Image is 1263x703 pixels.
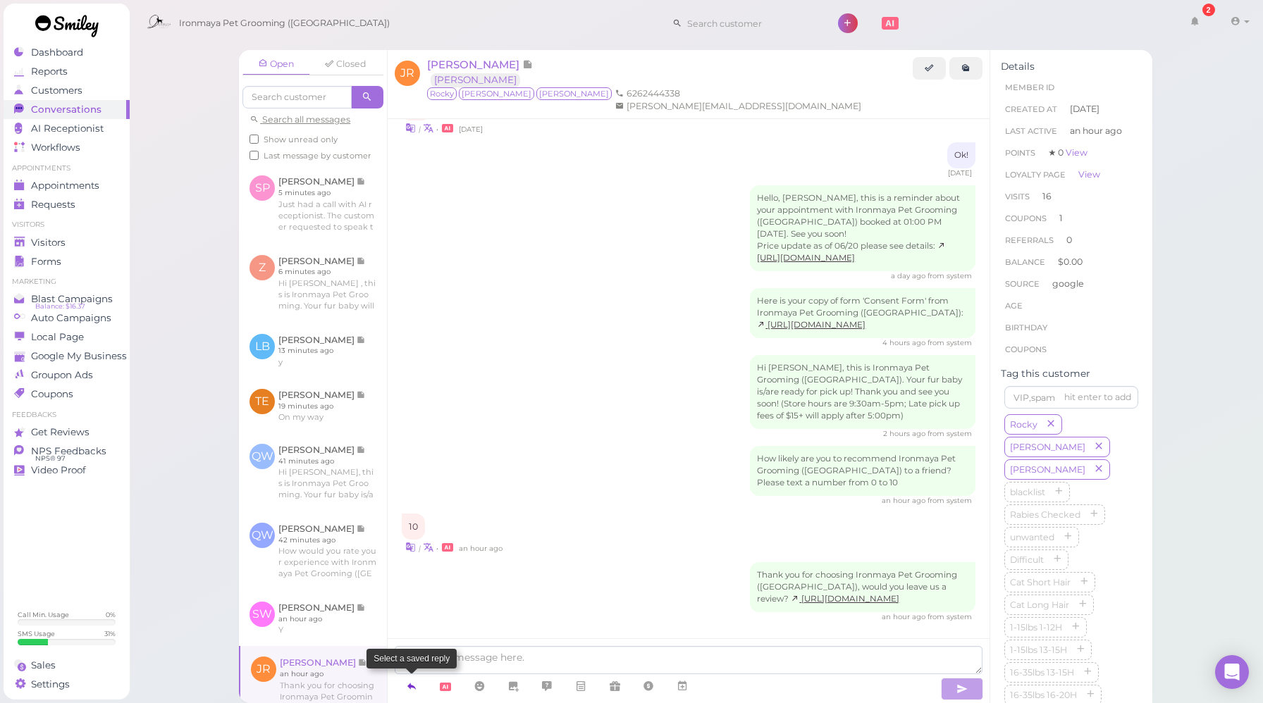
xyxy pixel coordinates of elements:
[1007,622,1065,633] span: 1-15lbs 1-12H
[31,85,82,97] span: Customers
[1005,126,1057,136] span: Last Active
[1064,391,1131,404] div: hit enter to add
[750,185,975,271] div: Hello, [PERSON_NAME], this is a reminder about your appointment with Ironmaya Pet Grooming ([GEOG...
[4,442,130,461] a: NPS Feedbacks NPS® 97
[31,426,90,438] span: Get Reviews
[31,464,86,476] span: Video Proof
[928,496,972,505] span: from system
[4,290,130,309] a: Blast Campaigns Balance: $16.37
[1007,577,1073,587] span: Cat Short Hair
[35,301,85,312] span: Balance: $16.37
[264,135,338,144] span: Show unread only
[1005,344,1047,354] span: Coupons
[179,4,390,43] span: Ironmaya Pet Grooming ([GEOGRAPHIC_DATA])
[947,142,975,168] div: Ok!
[31,256,61,268] span: Forms
[1202,4,1215,16] div: 2
[31,369,93,381] span: Groupon Ads
[4,385,130,404] a: Coupons
[882,612,928,621] span: 10/09/2025 03:50pm
[402,514,425,540] div: 10
[18,629,55,638] div: SMS Usage
[4,138,130,157] a: Workflows
[4,410,130,420] li: Feedbacks
[4,163,130,173] li: Appointments
[427,58,522,71] span: [PERSON_NAME]
[459,125,483,134] span: 10/06/2025 09:40am
[1007,509,1083,520] span: Rabies Checked
[1070,103,1099,116] span: [DATE]
[4,62,130,81] a: Reports
[4,328,130,347] a: Local Page
[1005,301,1023,311] span: age
[427,58,533,86] a: [PERSON_NAME] [PERSON_NAME]
[4,277,130,287] li: Marketing
[882,496,928,505] span: 10/09/2025 03:41pm
[928,271,972,280] span: from system
[1004,386,1138,409] input: VIP,spam
[4,675,130,694] a: Settings
[891,271,928,280] span: 10/08/2025 10:18am
[18,610,69,619] div: Call Min. Usage
[4,220,130,230] li: Visitors
[1005,104,1057,114] span: Created At
[31,104,101,116] span: Conversations
[1005,279,1040,289] span: Source
[4,81,130,100] a: Customers
[4,656,130,675] a: Sales
[31,678,70,690] span: Settings
[402,540,975,554] div: •
[249,135,259,144] input: Show unread only
[31,66,68,77] span: Reports
[1001,207,1142,230] li: 1
[31,199,75,211] span: Requests
[1070,125,1122,137] span: an hour ago
[4,233,130,252] a: Visitors
[35,453,66,464] span: NPS® 97
[1007,419,1040,430] span: Rocky
[1007,442,1088,452] span: [PERSON_NAME]
[312,54,379,75] a: Closed
[31,445,106,457] span: NPS Feedbacks
[1066,147,1088,158] a: View
[1001,273,1142,295] li: google
[459,87,534,100] span: [PERSON_NAME]
[4,366,130,385] a: Groupon Ads
[31,180,99,192] span: Appointments
[928,612,972,621] span: from system
[883,429,928,438] span: 10/09/2025 03:12pm
[750,288,975,338] div: Here is your copy of form 'Consent Form' from Ironmaya Pet Grooming ([GEOGRAPHIC_DATA]):
[1005,235,1054,245] span: Referrals
[395,61,420,86] span: JR
[31,312,111,324] span: Auto Campaigns
[750,562,975,612] div: Thank you for choosing Ironmaya Pet Grooming ([GEOGRAPHIC_DATA]), would you leave us a review?
[750,355,975,429] div: Hi [PERSON_NAME], this is Ironmaya Pet Grooming ([GEOGRAPHIC_DATA]). Your fur baby is/are ready f...
[31,331,84,343] span: Local Page
[1001,61,1142,73] div: Details
[1007,599,1072,610] span: Cat Long Hair
[1005,192,1030,201] span: Visits
[1078,169,1100,180] a: View
[1007,464,1088,475] span: [PERSON_NAME]
[1005,148,1035,158] span: Points
[522,58,533,71] span: Note
[1005,82,1054,92] span: Member ID
[928,338,972,347] span: from system
[1007,690,1080,700] span: 16-35lbs 16-20H
[4,176,130,195] a: Appointments
[104,629,116,638] div: 31 %
[31,350,127,362] span: Google My Business
[31,142,80,154] span: Workflows
[1007,487,1048,497] span: blacklist
[431,73,520,87] a: [PERSON_NAME]
[4,252,130,271] a: Forms
[948,168,972,178] span: 10/06/2025 10:27am
[1005,323,1047,332] span: Birthday
[4,100,130,119] a: Conversations
[242,86,352,108] input: Search customer
[4,423,130,442] a: Get Reviews
[427,87,457,100] span: Rocky
[612,87,684,100] li: 6262444338
[4,195,130,214] a: Requests
[4,43,130,62] a: Dashboard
